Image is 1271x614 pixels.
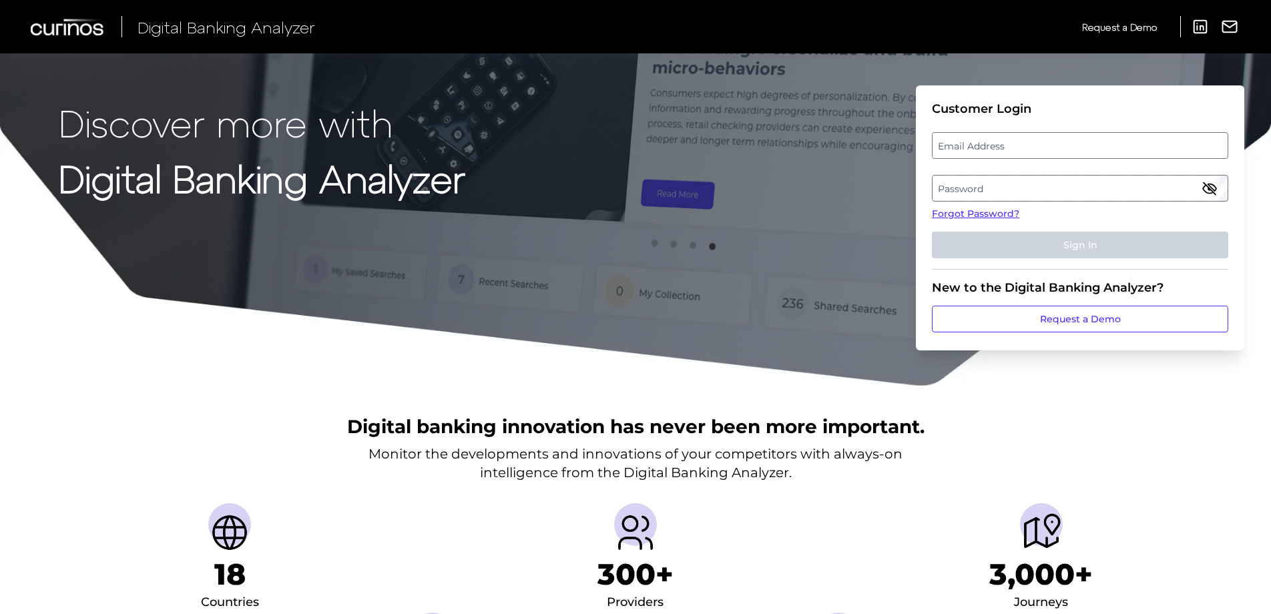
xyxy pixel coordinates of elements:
[932,280,1228,295] div: New to the Digital Banking Analyzer?
[208,511,251,554] img: Countries
[614,511,657,554] img: Providers
[59,101,465,143] p: Discover more with
[138,17,315,37] span: Digital Banking Analyzer
[932,306,1228,332] a: Request a Demo
[1020,511,1063,554] img: Journeys
[933,133,1227,158] label: Email Address
[607,592,664,613] div: Providers
[1014,592,1068,613] div: Journeys
[1082,16,1157,38] a: Request a Demo
[59,156,465,200] strong: Digital Banking Analyzer
[597,557,674,592] h1: 300+
[932,232,1228,258] button: Sign In
[989,557,1093,592] h1: 3,000+
[932,101,1228,116] div: Customer Login
[368,444,903,482] p: Monitor the developments and innovations of your competitors with always-on intelligence from the...
[31,19,105,35] img: Curinos
[201,592,259,613] div: Countries
[214,557,246,592] h1: 18
[1082,21,1157,33] span: Request a Demo
[347,414,925,439] h2: Digital banking innovation has never been more important.
[932,207,1228,221] a: Forgot Password?
[933,176,1227,200] label: Password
